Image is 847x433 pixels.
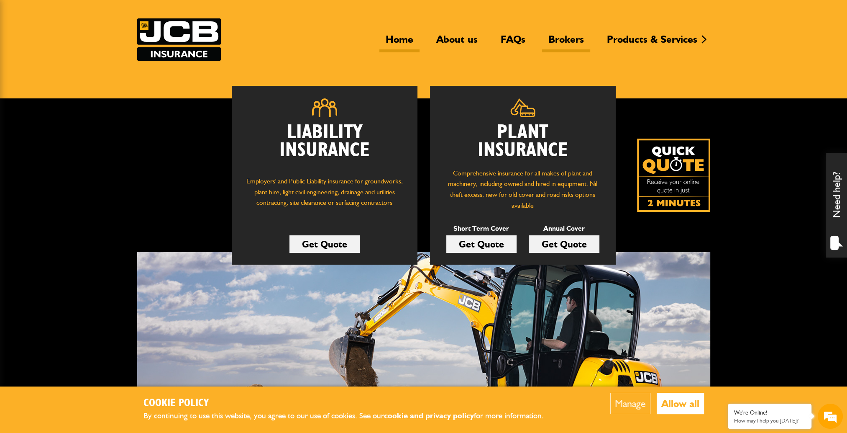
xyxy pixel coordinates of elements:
img: Quick Quote [637,139,710,212]
a: cookie and privacy policy [384,411,474,420]
p: By continuing to use this website, you agree to our use of cookies. See our for more information. [143,410,558,423]
p: Annual Cover [529,223,599,234]
div: Need help? [826,153,847,258]
a: Get Quote [289,235,360,253]
h2: Liability Insurance [244,124,405,168]
div: We're Online! [734,409,805,416]
button: Manage [610,393,650,414]
a: About us [430,33,484,52]
img: JCB Insurance Services logo [137,18,221,61]
button: Allow all [657,393,704,414]
a: Products & Services [601,33,704,52]
a: Get Quote [446,235,517,253]
a: JCB Insurance Services [137,18,221,61]
a: Home [379,33,420,52]
p: Employers' and Public Liability insurance for groundworks, plant hire, light civil engineering, d... [244,176,405,216]
h2: Plant Insurance [443,124,603,160]
a: Brokers [542,33,590,52]
p: Comprehensive insurance for all makes of plant and machinery, including owned and hired in equipm... [443,168,603,211]
p: How may I help you today? [734,418,805,424]
a: Get Quote [529,235,599,253]
a: FAQs [494,33,532,52]
a: Get your insurance quote isn just 2-minutes [637,139,710,212]
h2: Cookie Policy [143,397,558,410]
p: Short Term Cover [446,223,517,234]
